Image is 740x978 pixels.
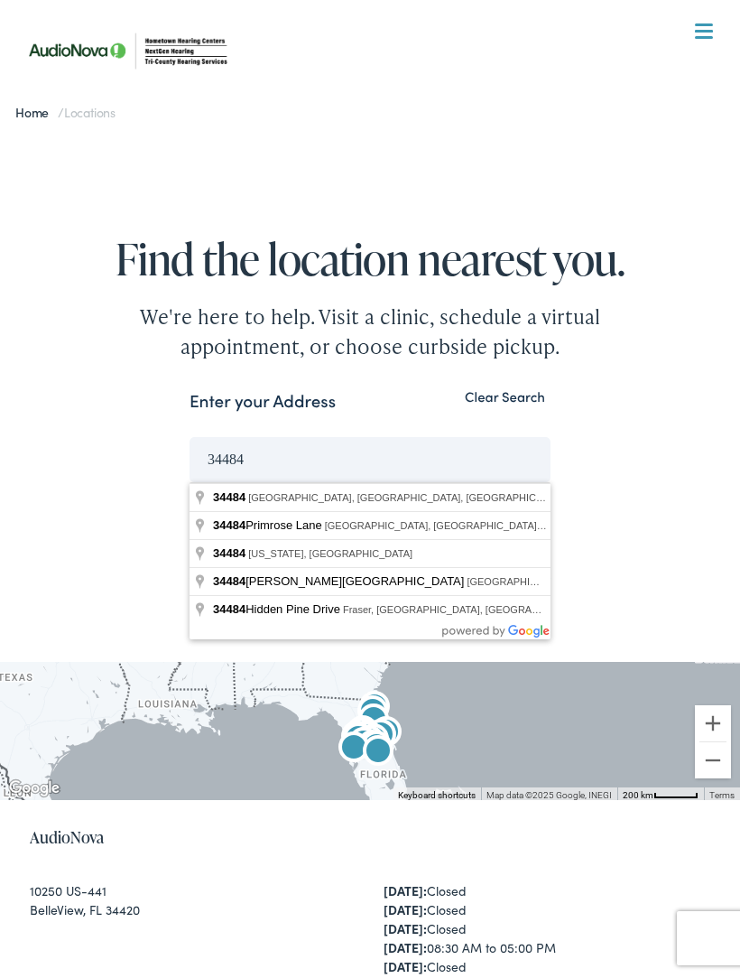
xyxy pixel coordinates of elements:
[248,492,569,503] span: [GEOGRAPHIC_DATA], [GEOGRAPHIC_DATA], [GEOGRAPHIC_DATA]
[384,900,427,918] strong: [DATE]:
[14,235,725,283] h1: Find the location nearest you.
[328,710,385,768] div: AudioNova
[344,719,402,777] div: Tri-County Hearing Services by AudioNova
[28,72,725,110] a: What We Offer
[30,881,356,900] div: 10250 US-441
[213,602,245,616] span: 34484
[81,302,659,361] div: We're here to help. Visit a clinic, schedule a virtual appointment, or choose curbside pickup.
[340,714,398,772] div: AudioNova
[343,604,588,615] span: Fraser, [GEOGRAPHIC_DATA], [GEOGRAPHIC_DATA]
[213,518,325,532] span: Primrose Lane
[64,103,116,121] span: Locations
[190,437,550,482] input: Enter your address or zip code
[248,548,412,559] span: [US_STATE], [GEOGRAPHIC_DATA]
[325,520,646,531] span: [GEOGRAPHIC_DATA], [GEOGRAPHIC_DATA], [GEOGRAPHIC_DATA]
[190,388,336,414] label: Enter your Address
[349,724,407,782] div: AudioNova
[384,957,427,975] strong: [DATE]:
[486,790,612,800] span: Map data ©2025 Google, INEGI
[213,490,245,504] span: 34484
[384,938,427,956] strong: [DATE]:
[623,790,653,800] span: 200 km
[30,825,104,848] a: AudioNova
[213,546,245,560] span: 34484
[15,103,116,121] span: /
[335,716,393,774] div: AudioNova
[344,685,402,742] div: AudioNova
[5,777,64,800] img: Google
[384,919,427,937] strong: [DATE]:
[213,518,245,532] span: 34484
[30,900,356,919] div: BelleView, FL 34420
[329,712,387,769] div: Tri-County Hearing Services by AudioNova
[332,706,390,764] div: AudioNova
[213,574,245,588] span: 34484
[5,777,64,800] a: Open this area in Google Maps (opens a new window)
[617,787,704,800] button: Map Scale: 200 km per 46 pixels
[345,693,402,750] div: NextGen Hearing by AudioNova
[695,742,731,778] button: Zoom out
[346,680,403,738] div: NextGen Hearing by AudioNova
[398,789,476,802] button: Keyboard shortcuts
[384,881,427,899] strong: [DATE]:
[336,706,393,764] div: AudioNova
[213,574,467,588] span: [PERSON_NAME][GEOGRAPHIC_DATA]
[325,721,383,778] div: Tri-County Hearing Services by AudioNova
[213,602,343,616] span: Hidden Pine Drive
[334,704,392,762] div: Tri-County Hearing Services by AudioNova
[15,103,58,121] a: Home
[459,388,550,405] button: Clear Search
[709,790,735,800] a: Terms (opens in new tab)
[695,705,731,741] button: Zoom in
[345,713,402,770] div: AudioNova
